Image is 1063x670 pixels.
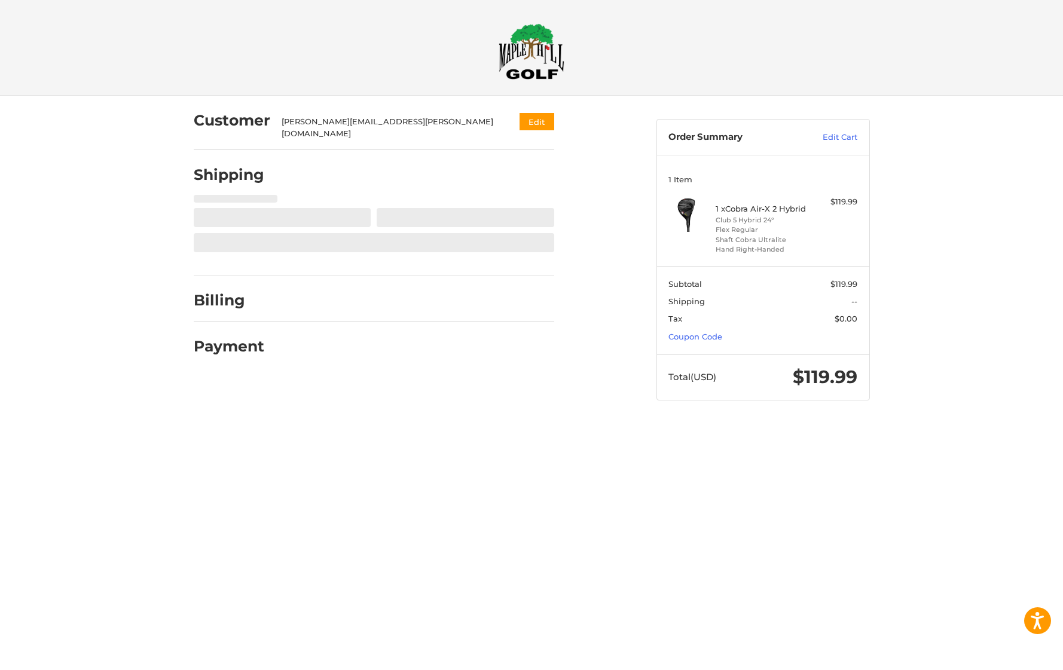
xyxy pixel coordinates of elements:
img: Maple Hill Golf [499,23,564,79]
li: Flex Regular [716,225,807,235]
span: $0.00 [835,314,857,323]
h3: 1 Item [668,175,857,184]
span: Shipping [668,296,705,306]
div: [PERSON_NAME][EMAIL_ADDRESS][PERSON_NAME][DOMAIN_NAME] [282,116,496,139]
span: $119.99 [830,279,857,289]
li: Hand Right-Handed [716,244,807,255]
h2: Payment [194,337,264,356]
li: Shaft Cobra Ultralite [716,235,807,245]
h2: Customer [194,111,270,130]
span: $119.99 [793,366,857,388]
h2: Billing [194,291,264,310]
h2: Shipping [194,166,264,184]
span: -- [851,296,857,306]
li: Club 5 Hybrid 24° [716,215,807,225]
span: Subtotal [668,279,702,289]
div: $119.99 [810,196,857,208]
h4: 1 x Cobra Air-X 2 Hybrid [716,204,807,213]
a: Edit Cart [797,131,857,143]
button: Edit [520,113,554,130]
h3: Order Summary [668,131,797,143]
iframe: Google Customer Reviews [964,638,1063,670]
span: Tax [668,314,682,323]
span: Total (USD) [668,371,716,383]
a: Coupon Code [668,332,722,341]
